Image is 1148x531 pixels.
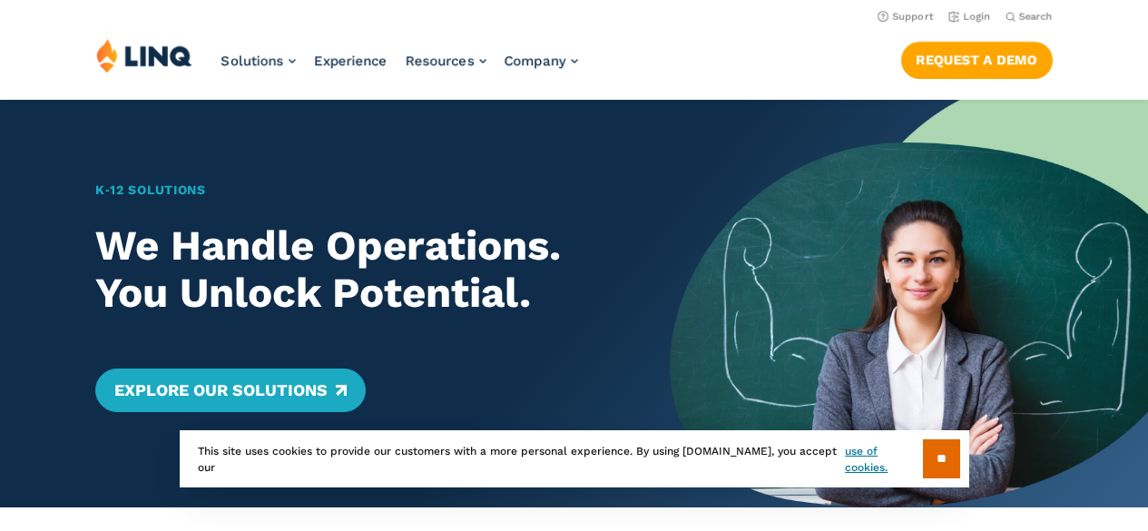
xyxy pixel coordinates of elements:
a: Login [948,11,991,23]
h2: We Handle Operations. You Unlock Potential. [95,222,623,318]
div: This site uses cookies to provide our customers with a more personal experience. By using [DOMAIN... [180,430,969,487]
span: Resources [406,53,475,69]
a: Company [505,53,578,69]
h1: K‑12 Solutions [95,181,623,200]
a: Request a Demo [901,42,1053,78]
button: Open Search Bar [1006,10,1053,24]
a: Support [878,11,934,23]
a: use of cookies. [845,443,922,476]
nav: Primary Navigation [221,38,578,98]
nav: Button Navigation [901,38,1053,78]
a: Explore Our Solutions [95,369,365,412]
a: Resources [406,53,486,69]
a: Solutions [221,53,296,69]
span: Solutions [221,53,284,69]
img: Home Banner [670,100,1148,507]
span: Company [505,53,566,69]
a: Experience [314,53,388,69]
img: LINQ | K‑12 Software [96,38,192,73]
span: Search [1019,11,1053,23]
